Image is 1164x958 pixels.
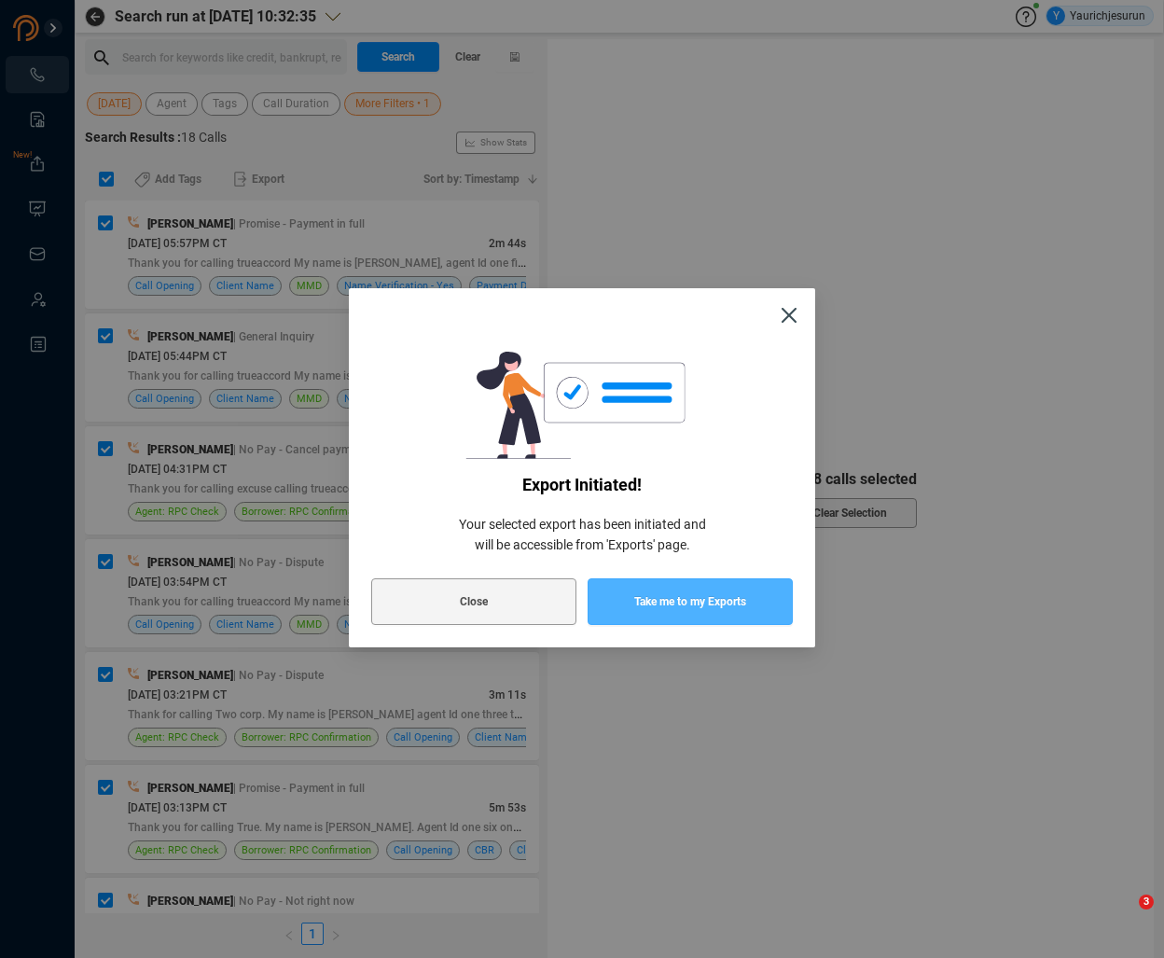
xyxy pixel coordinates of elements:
span: Take me to my Exports [634,578,746,625]
span: 3 [1139,895,1154,909]
iframe: Intercom live chat [1101,895,1145,939]
span: will be accessible from 'Exports' page. [371,535,793,555]
span: Your selected export has been initiated and [371,514,793,535]
button: Close [371,578,576,625]
button: Take me to my Exports [588,578,793,625]
button: Close [763,288,815,340]
span: Export initiated! [371,475,793,495]
span: Close [460,578,488,625]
